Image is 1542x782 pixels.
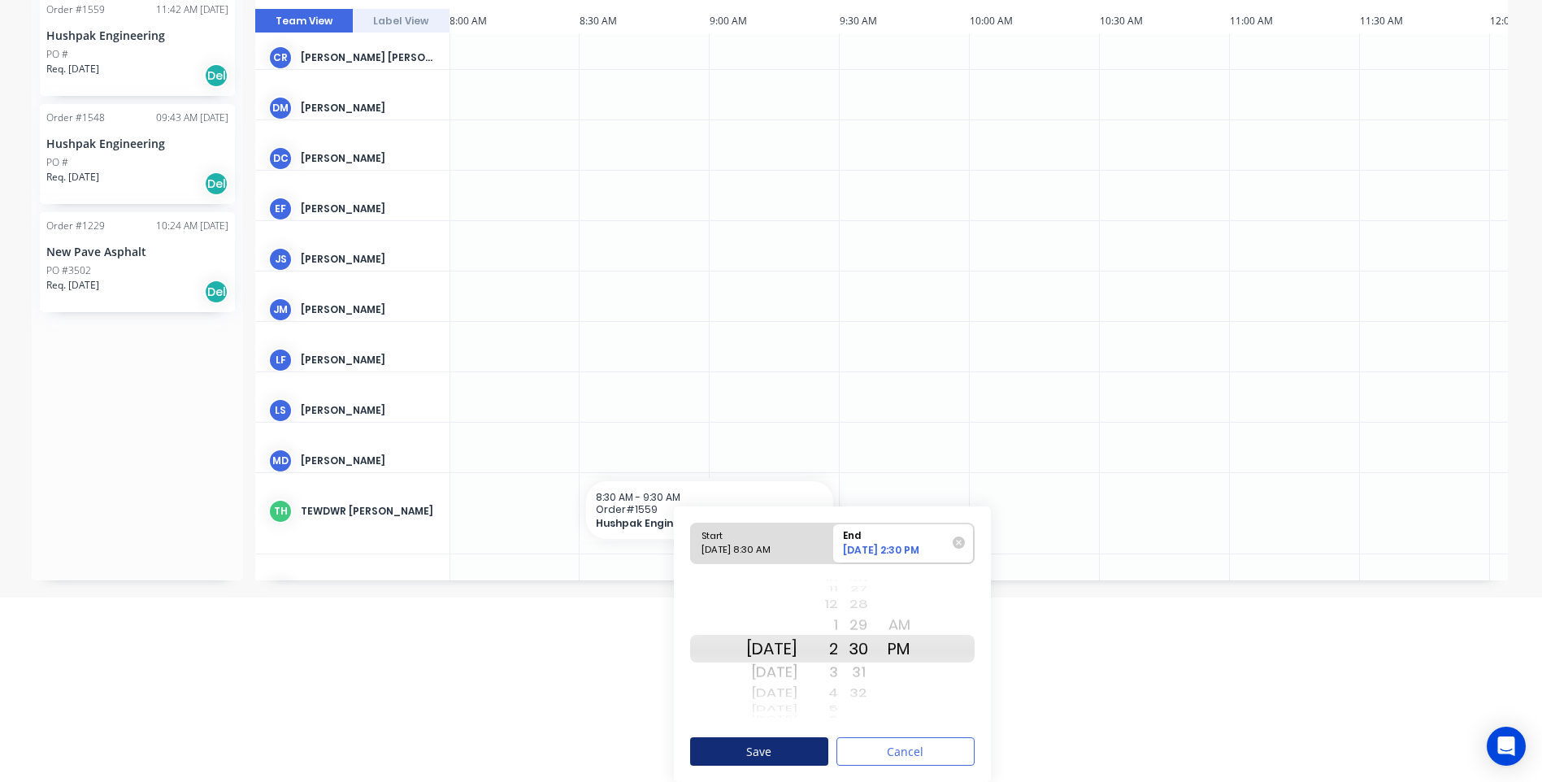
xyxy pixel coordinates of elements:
div: PM [879,635,919,663]
div: 9:30 AM [840,9,970,33]
div: [DATE] [746,683,797,704]
div: End [837,524,955,544]
span: Order # 1559 [596,503,823,515]
div: 27 [838,582,879,596]
button: Label View [353,9,450,33]
div: JM [268,298,293,322]
div: Minute [838,572,879,725]
span: 8:30 AM - 9:30 AM [596,490,680,504]
div: DM [268,96,293,120]
div: PO # [46,47,68,62]
span: Req. [DATE] [46,170,99,185]
div: 2 [797,635,838,663]
div: 9:00 AM [710,9,840,33]
div: [PERSON_NAME] [301,202,437,216]
div: 10:00 AM [970,9,1100,33]
div: EF [268,197,293,221]
div: Date [746,572,797,725]
div: [DATE] [746,715,797,719]
div: Tewdwr [PERSON_NAME] [301,504,437,519]
div: [DATE] 2:30 PM [837,543,955,563]
button: Save [690,737,828,766]
div: [PERSON_NAME] [301,454,437,468]
div: Del [204,63,228,88]
div: 10:30 AM [1100,9,1230,33]
span: Req. [DATE] [46,278,99,293]
div: 09:43 AM [DATE] [156,111,228,125]
div: New Pave Asphalt [46,243,228,260]
div: Del [204,280,228,304]
div: 11:30 AM [1360,9,1490,33]
div: 34 [838,715,879,719]
div: 11 [797,582,838,596]
div: 6 [797,715,838,719]
div: [DATE] [746,702,797,715]
div: 10 [797,579,838,584]
div: 10:24 AM [DATE] [156,219,228,233]
div: PO #3502 [46,263,91,278]
div: [PERSON_NAME] [301,101,437,115]
div: TM [268,580,293,605]
div: 1 [797,612,838,638]
div: Start [696,524,814,544]
div: LS [268,398,293,423]
div: AM [879,612,919,638]
div: [DATE] [746,659,797,685]
div: [PERSON_NAME] [301,252,437,267]
div: 8:00 AM [450,9,580,33]
div: 33 [838,702,879,715]
div: [PERSON_NAME] [301,403,437,418]
div: Order # 1548 [46,111,105,125]
div: [PERSON_NAME] [301,353,437,367]
div: 11:00 AM [1230,9,1360,33]
button: Cancel [836,737,975,766]
div: PO # [46,155,68,170]
div: [DATE] 8:30 AM [696,543,814,563]
div: 30 [838,635,879,663]
div: Order # 1229 [46,219,105,233]
button: Team View [255,9,353,33]
div: [DATE] [746,635,797,663]
div: MD [268,449,293,473]
div: 12 [797,594,838,615]
div: Open Intercom Messenger [1487,727,1526,766]
span: Req. [DATE] [46,62,99,76]
div: DC [268,146,293,171]
div: 11:42 AM [DATE] [156,2,228,17]
div: [PERSON_NAME] [301,302,437,317]
div: JS [268,247,293,272]
div: 8:30 AM [580,9,710,33]
div: 4 [797,683,838,704]
div: 32 [838,683,879,704]
div: Hour [797,572,838,725]
div: 26 [838,579,879,584]
div: Hushpak Engineering [46,27,228,44]
div: 29 [838,612,879,638]
div: CR [268,46,293,70]
div: 31 [838,659,879,685]
div: [PERSON_NAME] [PERSON_NAME] [301,50,437,65]
div: 3 [797,659,838,685]
div: Hushpak Engineering [46,135,228,152]
div: Del [204,172,228,196]
div: 5 [797,702,838,715]
span: Hushpak Engineering [596,517,801,529]
div: Order # 1559 [46,2,105,17]
div: [PERSON_NAME] [301,151,437,166]
div: LF [268,348,293,372]
div: TH [268,499,293,524]
div: 28 [838,594,879,615]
